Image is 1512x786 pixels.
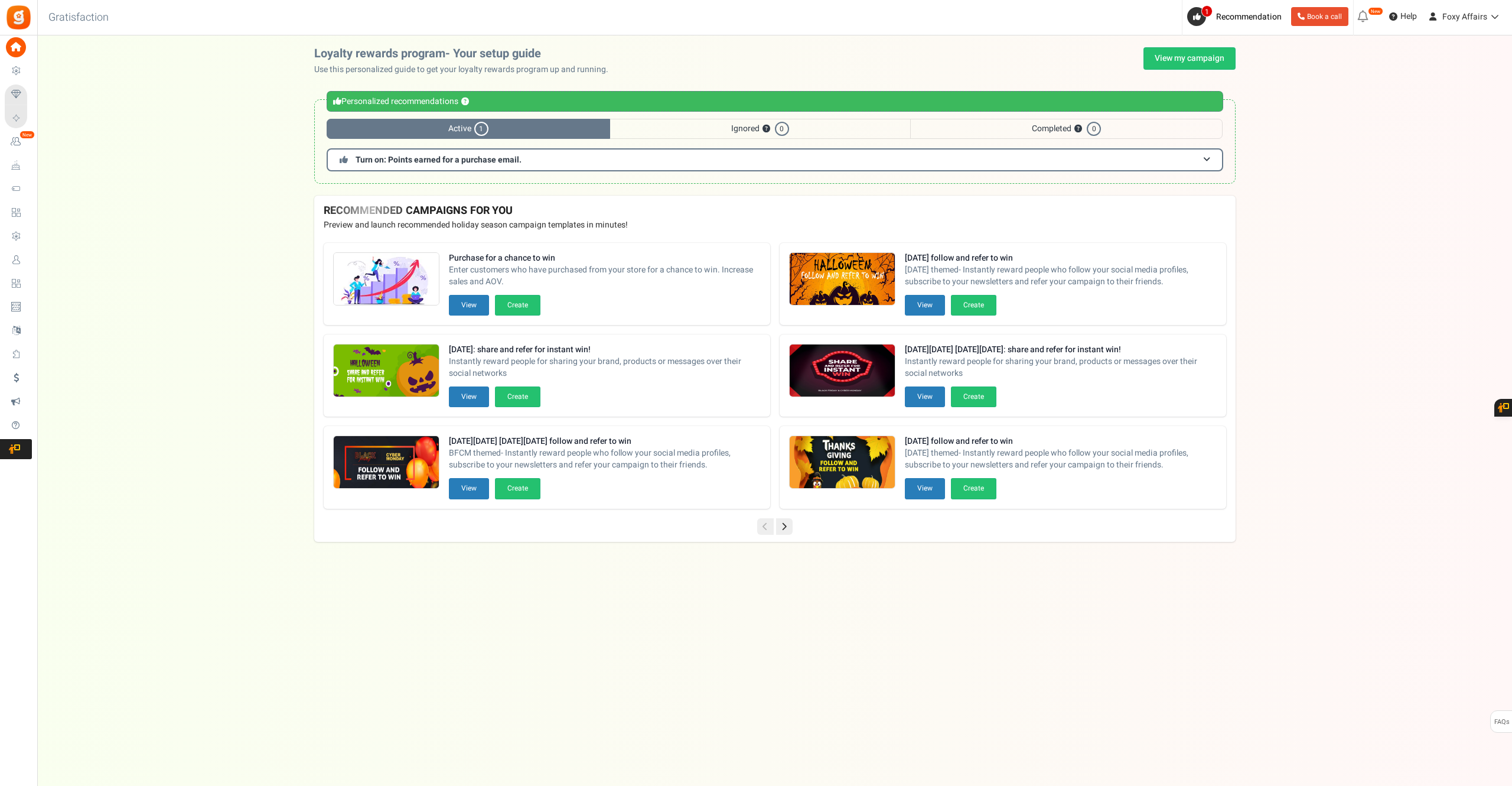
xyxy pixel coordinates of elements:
span: Completed [910,119,1223,139]
h2: Loyalty rewards program- Your setup guide [314,47,618,60]
button: View [449,478,489,499]
span: Ignored [610,119,910,139]
button: Create [495,478,540,499]
strong: [DATE] follow and refer to win [905,436,1217,447]
button: View [449,295,489,316]
div: Personalized recommendations [327,91,1223,112]
span: 0 [1087,122,1101,136]
strong: [DATE]: share and refer for instant win! [449,344,761,356]
span: Foxy Affairs [1442,11,1487,23]
a: 1 Recommendation [1187,7,1286,26]
span: 1 [1201,5,1213,17]
strong: [DATE][DATE] [DATE][DATE]: share and refer for instant win! [905,344,1217,356]
em: New [19,131,35,139]
button: ? [1074,125,1082,133]
span: Active [327,119,610,139]
span: [DATE] themed- Instantly reward people who follow your social media profiles, subscribe to your n... [905,264,1217,288]
button: ? [461,98,469,106]
span: 0 [775,122,789,136]
button: View [449,386,489,407]
a: Book a call [1291,7,1348,26]
span: Enter customers who have purchased from your store for a chance to win. Increase sales and AOV. [449,264,761,288]
button: View [905,478,945,499]
img: Recommended Campaigns [334,436,439,489]
p: Preview and launch recommended holiday season campaign templates in minutes! [324,219,1226,231]
h3: Gratisfaction [35,6,122,30]
span: BFCM themed- Instantly reward people who follow your social media profiles, subscribe to your new... [449,447,761,471]
a: Help [1384,7,1422,26]
button: Create [495,386,540,407]
strong: [DATE][DATE] [DATE][DATE] follow and refer to win [449,436,761,447]
img: Gratisfaction [5,4,32,31]
button: View [905,386,945,407]
img: Recommended Campaigns [790,436,895,489]
span: Help [1397,11,1417,22]
button: Create [951,386,996,407]
button: ? [762,125,770,133]
span: Turn on: Points earned for a purchase email. [356,154,522,166]
h4: RECOMMENDED CAMPAIGNS FOR YOU [324,205,1226,217]
img: Recommended Campaigns [334,253,439,306]
strong: Purchase for a chance to win [449,252,761,264]
img: Recommended Campaigns [790,345,895,398]
span: [DATE] themed- Instantly reward people who follow your social media profiles, subscribe to your n... [905,447,1217,471]
span: 1 [474,122,488,136]
span: Instantly reward people for sharing your brand, products or messages over their social networks [905,356,1217,379]
strong: [DATE] follow and refer to win [905,252,1217,264]
span: Recommendation [1216,11,1282,23]
span: Instantly reward people for sharing your brand, products or messages over their social networks [449,356,761,379]
button: Create [951,295,996,316]
a: New [5,132,32,152]
button: Create [951,478,996,499]
img: Recommended Campaigns [334,345,439,398]
a: View my campaign [1143,47,1236,70]
button: View [905,295,945,316]
button: Create [495,295,540,316]
em: New [1368,7,1383,15]
p: Use this personalized guide to get your loyalty rewards program up and running. [314,64,618,76]
img: Recommended Campaigns [790,253,895,306]
span: FAQs [1494,711,1510,733]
